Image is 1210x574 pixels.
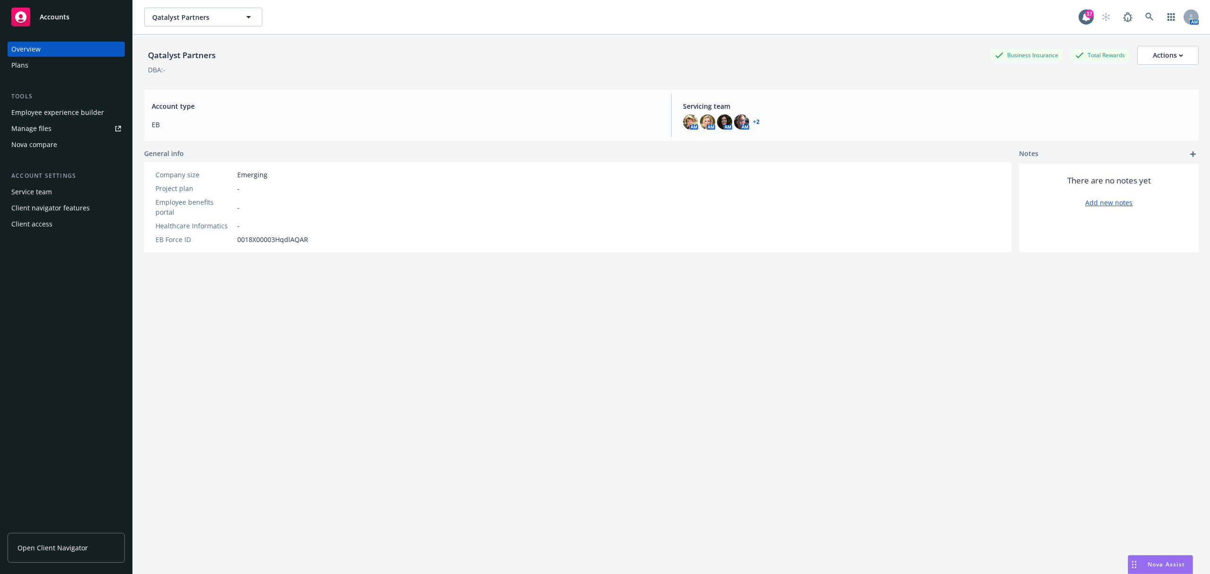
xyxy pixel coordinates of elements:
[237,202,240,212] span: -
[156,170,233,180] div: Company size
[11,58,28,73] div: Plans
[11,217,52,232] div: Client access
[990,49,1063,61] div: Business Insurance
[1128,555,1193,574] button: Nova Assist
[237,235,308,244] span: 0018X00003HqdlAQAR
[8,217,125,232] a: Client access
[1137,46,1199,65] button: Actions
[1118,8,1137,26] a: Report a Bug
[148,65,165,75] div: DBA: -
[156,221,233,231] div: Healthcare Informatics
[152,120,660,130] span: EB
[156,183,233,193] div: Project plan
[11,137,57,152] div: Nova compare
[1187,148,1199,160] a: add
[17,543,88,553] span: Open Client Navigator
[40,13,69,21] span: Accounts
[8,200,125,216] a: Client navigator features
[8,105,125,120] a: Employee experience builder
[1019,148,1038,160] span: Notes
[1162,8,1181,26] a: Switch app
[1085,198,1132,208] a: Add new notes
[683,114,698,130] img: photo
[1153,46,1183,64] div: Actions
[1140,8,1159,26] a: Search
[11,42,41,57] div: Overview
[144,148,184,158] span: General info
[11,200,90,216] div: Client navigator features
[8,171,125,181] div: Account settings
[734,114,749,130] img: photo
[144,49,219,61] div: Qatalyst Partners
[1071,49,1130,61] div: Total Rewards
[1097,8,1115,26] a: Start snowing
[8,184,125,200] a: Service team
[11,184,52,200] div: Service team
[156,197,233,217] div: Employee benefits portal
[683,101,1191,111] span: Servicing team
[144,8,262,26] button: Qatalyst Partners
[1128,556,1140,574] div: Drag to move
[8,58,125,73] a: Plans
[8,121,125,136] a: Manage files
[8,4,125,30] a: Accounts
[237,221,240,231] span: -
[8,92,125,101] div: Tools
[717,114,732,130] img: photo
[11,105,104,120] div: Employee experience builder
[152,12,234,22] span: Qatalyst Partners
[700,114,715,130] img: photo
[152,101,660,111] span: Account type
[1067,175,1151,186] span: There are no notes yet
[8,42,125,57] a: Overview
[8,137,125,152] a: Nova compare
[1085,9,1094,18] div: 17
[237,183,240,193] span: -
[237,170,268,180] span: Emerging
[753,119,760,125] a: +2
[156,235,233,244] div: EB Force ID
[11,121,52,136] div: Manage files
[1148,560,1185,568] span: Nova Assist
